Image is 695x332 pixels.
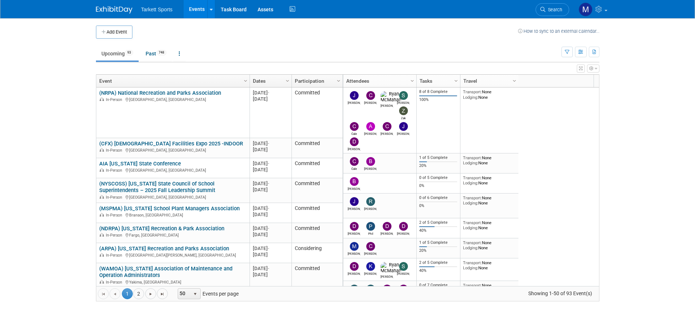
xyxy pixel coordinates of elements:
a: Past748 [140,47,172,60]
span: Transport: [463,175,482,180]
img: Mathieu Martel [579,3,592,16]
a: Attendees [346,75,412,87]
img: Cale Hayes [350,122,359,131]
td: Considering [291,243,343,263]
img: Ryan McMahan [381,262,401,274]
div: None None [463,155,516,166]
img: In-Person Event [100,97,104,101]
div: Adam Winnicky [364,131,377,136]
img: In-Person Event [100,213,104,216]
span: - [268,181,269,186]
a: Go to the next page [145,288,156,299]
div: 40% [419,268,457,273]
a: Go to the last page [157,288,168,299]
span: Column Settings [409,78,415,84]
span: Go to the first page [100,291,106,297]
span: - [268,161,269,166]
div: None None [463,220,516,231]
div: 2 of 5 Complete [419,260,457,265]
div: None None [463,240,516,251]
div: [DATE] [253,245,288,251]
div: None None [463,89,516,100]
div: [DATE] [253,90,288,96]
span: Lodging: [463,265,478,270]
div: Ryan McMahan [381,274,393,278]
div: [DATE] [253,147,288,153]
span: Go to the next page [148,291,154,297]
div: Dennis Regan [397,231,410,235]
img: Devin Baker [399,285,408,293]
img: In-Person Event [100,233,104,237]
img: In-Person Event [100,280,104,284]
div: Matthew Cole [348,251,360,255]
div: [DATE] [253,140,288,147]
td: Committed [291,178,343,203]
div: Dillon Sisk [348,146,360,151]
span: Column Settings [511,78,517,84]
span: 50 [178,289,190,299]
td: Committed [291,203,343,223]
img: Dillon Sisk [350,137,359,146]
img: ExhibitDay [96,6,132,13]
div: 0 of 7 Complete [419,283,457,288]
a: Go to the first page [98,288,109,299]
div: [GEOGRAPHIC_DATA], [GEOGRAPHIC_DATA] [99,96,246,102]
div: Cody Gustafson [364,251,377,255]
a: (ARPA) [US_STATE] Recreation and Parks Association [99,245,229,252]
div: Scott George [397,271,410,276]
span: Go to the previous page [112,291,118,297]
div: Jeff Sackman [348,206,360,211]
td: Committed [291,138,343,158]
span: Transport: [463,283,482,288]
div: Fargo, [GEOGRAPHIC_DATA] [99,232,246,238]
div: 0 of 6 Complete [419,195,457,200]
img: Ryan Conroy [366,197,375,206]
span: - [268,226,269,231]
a: How to sync to an external calendar... [518,28,599,34]
span: Lodging: [463,160,478,165]
img: Zak Gasparovic [399,106,408,115]
img: David Ross [350,262,359,271]
img: David Ross [350,222,359,231]
span: In-Person [106,233,124,238]
span: - [268,90,269,95]
div: 20% [419,248,457,253]
a: Column Settings [242,75,250,86]
span: Transport: [463,220,482,225]
img: In-Person Event [100,195,104,199]
div: David Ross [348,271,360,276]
img: Jeff Sackman [350,197,359,206]
div: Bernie Mulvaney [348,186,360,191]
div: Cale Hayes [348,131,360,136]
span: Lodging: [463,200,478,206]
div: Chris Wedge [364,100,377,105]
div: [DATE] [253,251,288,258]
span: Column Settings [285,78,290,84]
span: In-Person [106,280,124,285]
img: Charles Colletti [383,122,391,131]
img: Bernie Mulvaney [350,177,359,186]
span: In-Person [106,213,124,218]
div: [DATE] [253,225,288,231]
div: [DATE] [253,187,288,193]
span: Transport: [463,240,482,245]
div: Zak Gasparovic [397,115,410,120]
div: [DATE] [253,231,288,238]
div: 20% [419,163,457,168]
span: - [268,266,269,271]
a: (WAMOA) [US_STATE] Association of Maintenance and Operation Administrators [99,265,232,279]
img: Kevin Fontaine [366,262,375,271]
div: 0% [419,203,457,208]
div: 0% [419,183,457,188]
a: Go to the previous page [109,288,120,299]
span: Lodging: [463,180,478,185]
span: Go to the last page [159,291,165,297]
div: Brad Wallace [364,166,377,171]
div: [DATE] [253,180,288,187]
img: Jed Easterbrook [350,91,359,100]
a: Travel [463,75,514,87]
div: David Miller [381,231,393,235]
div: Ryan Conroy [364,206,377,211]
div: 2 of 5 Complete [419,220,457,225]
a: Participation [295,75,338,87]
